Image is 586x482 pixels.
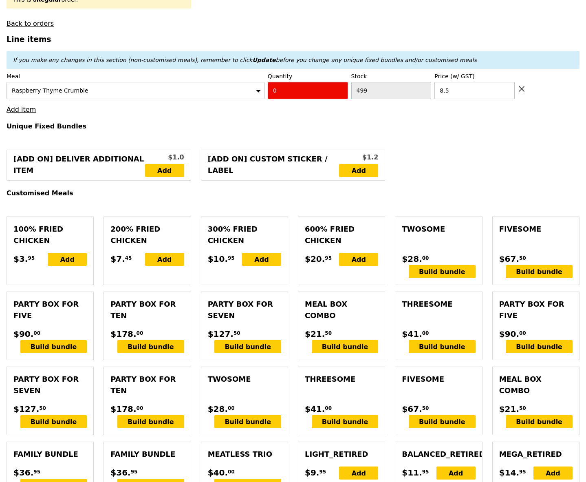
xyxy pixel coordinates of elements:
[305,449,378,460] div: Light_RETIRED
[208,153,339,177] div: [Add on] Custom Sticker / Label
[13,403,39,415] span: $127.
[305,223,378,246] div: 600% Fried Chicken
[499,374,573,396] div: Meal Box Combo
[422,405,429,411] span: 50
[228,255,235,261] span: 95
[12,87,88,94] span: Raspberry Thyme Crumble
[402,253,422,265] span: $28.
[409,415,476,428] div: Build bundle
[39,405,46,411] span: 50
[208,403,228,415] span: $28.
[325,330,332,336] span: 50
[208,223,281,246] div: 300% Fried Chicken
[499,467,519,479] span: $14.
[28,255,35,261] span: 95
[13,374,87,396] div: Party Box for Seven
[519,330,526,336] span: 00
[7,35,579,44] h3: Line items
[339,164,378,177] a: Add
[499,223,573,235] div: Fivesome
[145,164,184,177] a: Add
[110,298,184,321] div: Party Box for Ten
[499,253,519,265] span: $67.
[110,467,130,479] span: $36.
[402,467,422,479] span: $11.
[13,223,87,246] div: 100% Fried Chicken
[402,374,475,385] div: Fivesome
[422,330,429,336] span: 00
[305,467,319,479] span: $9.
[131,469,138,475] span: 95
[339,253,378,266] div: Add
[402,223,475,235] div: Twosome
[13,57,477,63] em: If you make any changes in this section (non-customised meals), remember to click before you chan...
[499,328,519,340] span: $90.
[506,265,573,278] div: Build bundle
[33,330,40,336] span: 00
[305,374,378,385] div: Threesome
[208,449,281,460] div: Meatless Trio
[7,122,579,130] h4: Unique Fixed Bundles
[519,405,526,411] span: 50
[7,189,579,197] h4: Customised Meals
[506,340,573,353] div: Build bundle
[13,298,87,321] div: Party Box for Five
[13,467,33,479] span: $36.
[325,255,332,261] span: 95
[145,253,184,266] div: Add
[242,253,281,266] div: Add
[13,253,28,265] span: $3.
[506,415,573,428] div: Build bundle
[519,469,526,475] span: 95
[20,415,87,428] div: Build bundle
[214,415,281,428] div: Build bundle
[7,72,264,80] label: Meal
[110,374,184,396] div: Party Box for Ten
[7,106,36,113] a: Add item
[339,467,378,480] div: Add
[339,153,378,162] div: $1.2
[48,253,87,266] div: Add
[268,72,348,80] label: Quantity
[137,405,143,411] span: 00
[325,405,332,411] span: 00
[13,153,145,177] div: [Add on] Deliver Additional Item
[20,340,87,353] div: Build bundle
[110,253,125,265] span: $7.
[117,415,184,428] div: Build bundle
[208,298,281,321] div: Party Box for Seven
[117,340,184,353] div: Build bundle
[436,467,476,480] div: Add
[13,328,33,340] span: $90.
[7,20,54,27] a: Back to orders
[208,374,281,385] div: Twosome
[125,255,132,261] span: 45
[312,415,379,428] div: Build bundle
[519,255,526,261] span: 50
[208,253,228,265] span: $10.
[145,153,184,162] div: $1.0
[33,469,40,475] span: 95
[305,298,378,321] div: Meal Box Combo
[499,449,573,460] div: Mega_RETIRED
[402,298,475,310] div: Threesome
[137,330,143,336] span: 00
[252,57,275,63] b: Update
[402,328,422,340] span: $41.
[422,255,429,261] span: 00
[305,403,325,415] span: $41.
[402,449,475,460] div: Balanced_RETIRED
[402,403,422,415] span: $67.
[214,340,281,353] div: Build bundle
[422,469,429,475] span: 95
[409,340,476,353] div: Build bundle
[409,265,476,278] div: Build bundle
[351,72,432,80] label: Stock
[234,330,240,336] span: 50
[312,340,379,353] div: Build bundle
[110,328,136,340] span: $178.
[305,253,325,265] span: $20.
[110,403,136,415] span: $178.
[434,72,515,80] label: Price (w/ GST)
[208,467,228,479] span: $40.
